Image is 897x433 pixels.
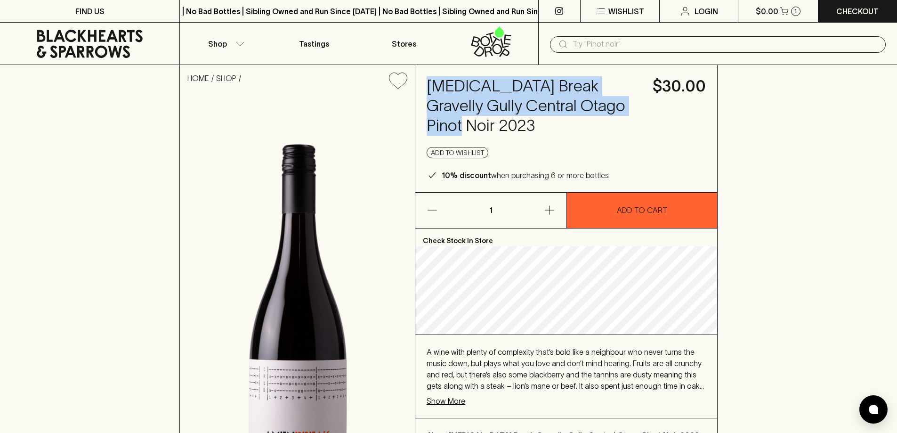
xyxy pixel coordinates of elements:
[427,76,641,136] h4: [MEDICAL_DATA] Break Gravelly Gully Central Otago Pinot Noir 2023
[385,69,411,93] button: Add to wishlist
[359,23,449,65] a: Stores
[869,405,878,414] img: bubble-icon
[392,38,416,49] p: Stores
[180,23,269,65] button: Shop
[567,193,718,228] button: ADD TO CART
[836,6,879,17] p: Checkout
[794,8,797,14] p: 1
[442,171,491,180] b: 10% discount
[415,229,717,246] p: Check Stock In Store
[617,204,667,216] p: ADD TO CART
[608,6,644,17] p: Wishlist
[427,348,704,401] span: A wine with plenty of complexity that’s bold like a neighbour who never turns the music down, but...
[269,23,359,65] a: Tastings
[299,38,329,49] p: Tastings
[756,6,778,17] p: $0.00
[208,38,227,49] p: Shop
[427,147,488,158] button: Add to wishlist
[695,6,718,17] p: Login
[653,76,706,96] h4: $30.00
[187,74,209,82] a: HOME
[216,74,236,82] a: SHOP
[442,170,609,181] p: when purchasing 6 or more bottles
[573,37,878,52] input: Try "Pinot noir"
[75,6,105,17] p: FIND US
[427,395,465,407] p: Show More
[479,193,502,228] p: 1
